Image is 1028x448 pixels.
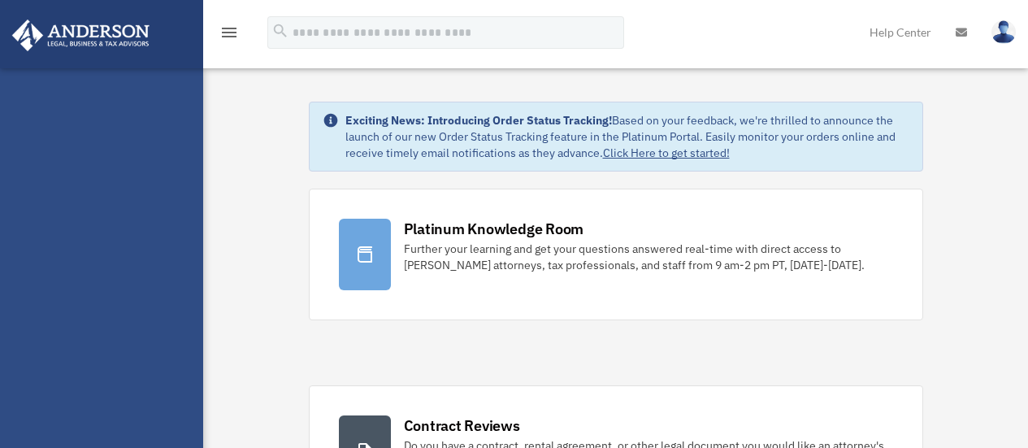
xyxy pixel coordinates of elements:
[404,219,584,239] div: Platinum Knowledge Room
[404,241,893,273] div: Further your learning and get your questions answered real-time with direct access to [PERSON_NAM...
[219,23,239,42] i: menu
[345,113,612,128] strong: Exciting News: Introducing Order Status Tracking!
[219,28,239,42] a: menu
[309,189,923,320] a: Platinum Knowledge Room Further your learning and get your questions answered real-time with dire...
[991,20,1016,44] img: User Pic
[7,20,154,51] img: Anderson Advisors Platinum Portal
[271,22,289,40] i: search
[345,112,909,161] div: Based on your feedback, we're thrilled to announce the launch of our new Order Status Tracking fe...
[603,146,730,160] a: Click Here to get started!
[404,415,520,436] div: Contract Reviews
